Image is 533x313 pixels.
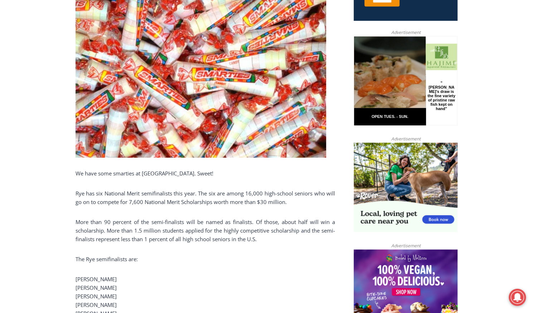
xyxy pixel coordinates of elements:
a: Intern @ [DOMAIN_NAME] [172,69,347,89]
span: Advertisement [384,242,427,249]
p: More than 90 percent of the semi-finalists will be named as finalists. Of those, about half will ... [76,218,335,243]
div: "[PERSON_NAME]'s draw is the fine variety of pristine raw fish kept on hand" [73,45,102,85]
p: We have some smarties at [GEOGRAPHIC_DATA]. Sweet! [76,169,335,178]
p: Rye has six National Merit semifinalists this year. The six are among 16,000 high-school seniors ... [76,189,335,206]
span: Advertisement [384,29,427,36]
span: Advertisement [384,135,427,142]
p: The Rye semifinalists are: [76,255,335,263]
div: "I learned about the history of a place I’d honestly never considered even as a resident of [GEOG... [181,0,338,69]
span: Open Tues. - Sun. [PHONE_NUMBER] [2,74,70,101]
a: Open Tues. - Sun. [PHONE_NUMBER] [0,72,72,89]
span: Intern @ [DOMAIN_NAME] [187,71,332,87]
